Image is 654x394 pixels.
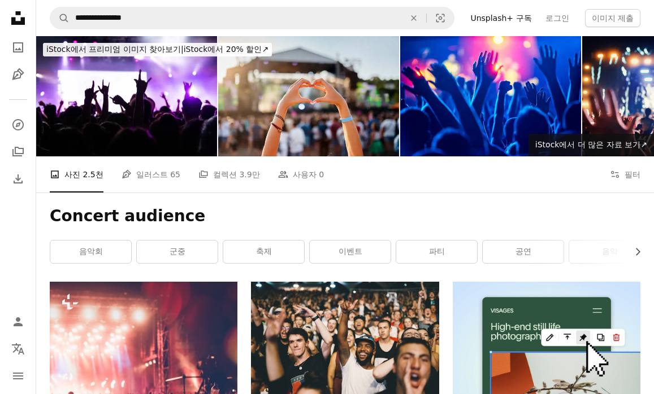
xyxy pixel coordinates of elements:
[319,168,324,181] span: 0
[7,63,29,86] a: 일러스트
[7,168,29,190] a: 다운로드 내역
[218,36,399,156] img: 콘서트 관람객은 해변가 음악 축제에서 손으로 하트 모양을 만들고, 군중은 일몰에서 라이브 공연을 즐기고, 여름 행사에서 사랑의 상징 제스처를 즐기고, 예술 청소년 축하 행사,...
[36,36,279,63] a: iStock에서 프리미엄 이미지 찾아보기|iStock에서 20% 할인↗
[569,240,650,263] a: 음악
[43,43,272,56] div: iStock에서 20% 할인 ↗
[50,7,454,29] form: 사이트 전체에서 이미지 찾기
[170,168,180,181] span: 65
[539,9,576,27] a: 로그인
[251,339,439,349] a: 흰 셔츠를 입은 남자의 얕은 초점 사진
[7,310,29,333] a: 로그인 / 가입
[50,206,640,226] h1: Concert audience
[36,36,217,156] img: Hands making rock sign at music festival
[198,156,260,192] a: 컬렉션 3.9만
[483,240,564,263] a: 공연
[400,36,581,156] img: 콘서트 군중
[464,9,538,27] a: Unsplash+ 구독
[137,240,218,263] a: 군중
[585,9,640,27] button: 이미지 제출
[427,7,454,29] button: 시각적 검색
[239,168,259,181] span: 3.9만
[122,156,180,192] a: 일러스트 65
[396,240,477,263] a: 파티
[535,140,647,149] span: iStock에서 더 많은 자료 보기 ↗
[46,45,184,54] span: iStock에서 프리미엄 이미지 찾아보기 |
[7,113,29,136] a: 탐색
[627,240,640,263] button: 목록을 오른쪽으로 스크롤
[529,134,654,156] a: iStock에서 더 많은 자료 보기↗
[7,36,29,59] a: 사진
[7,141,29,163] a: 컬렉션
[278,156,324,192] a: 사용자 0
[50,7,70,29] button: Unsplash 검색
[223,240,304,263] a: 축제
[610,156,640,192] button: 필터
[7,365,29,387] button: 메뉴
[7,338,29,360] button: 언어
[310,240,391,263] a: 이벤트
[401,7,426,29] button: 삭제
[50,240,131,263] a: 음악회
